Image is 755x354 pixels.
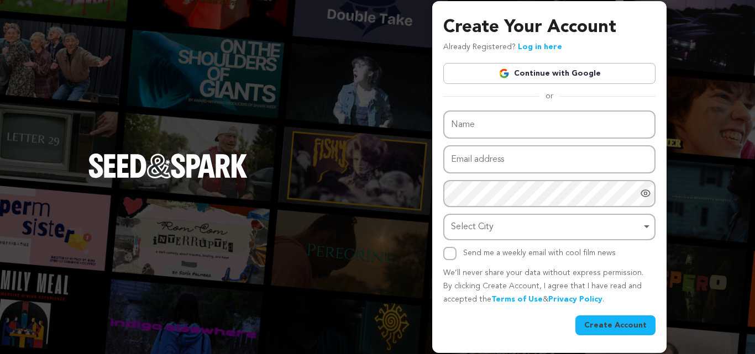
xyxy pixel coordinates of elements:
img: Google logo [499,68,510,79]
a: Privacy Policy [548,295,602,303]
p: Already Registered? [443,41,562,54]
h3: Create Your Account [443,14,656,41]
button: Create Account [575,315,656,335]
input: Email address [443,145,656,173]
span: or [539,91,560,102]
a: Show password as plain text. Warning: this will display your password on the screen. [640,188,651,199]
img: Seed&Spark Logo [88,154,248,178]
a: Continue with Google [443,63,656,84]
p: We’ll never share your data without express permission. By clicking Create Account, I agree that ... [443,267,656,306]
label: Send me a weekly email with cool film news [463,249,616,257]
input: Name [443,110,656,139]
div: Select City [451,219,641,235]
a: Terms of Use [491,295,543,303]
a: Log in here [518,43,562,51]
a: Seed&Spark Homepage [88,154,248,200]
